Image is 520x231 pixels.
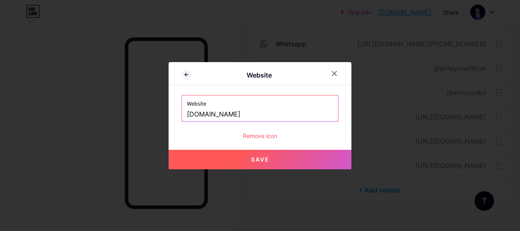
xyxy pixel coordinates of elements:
[191,70,327,80] div: Website
[187,108,333,121] input: https://yourwebsite.com/
[187,95,333,108] label: Website
[169,150,351,169] button: Save
[251,156,269,163] span: Save
[182,132,338,140] div: Remove icon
